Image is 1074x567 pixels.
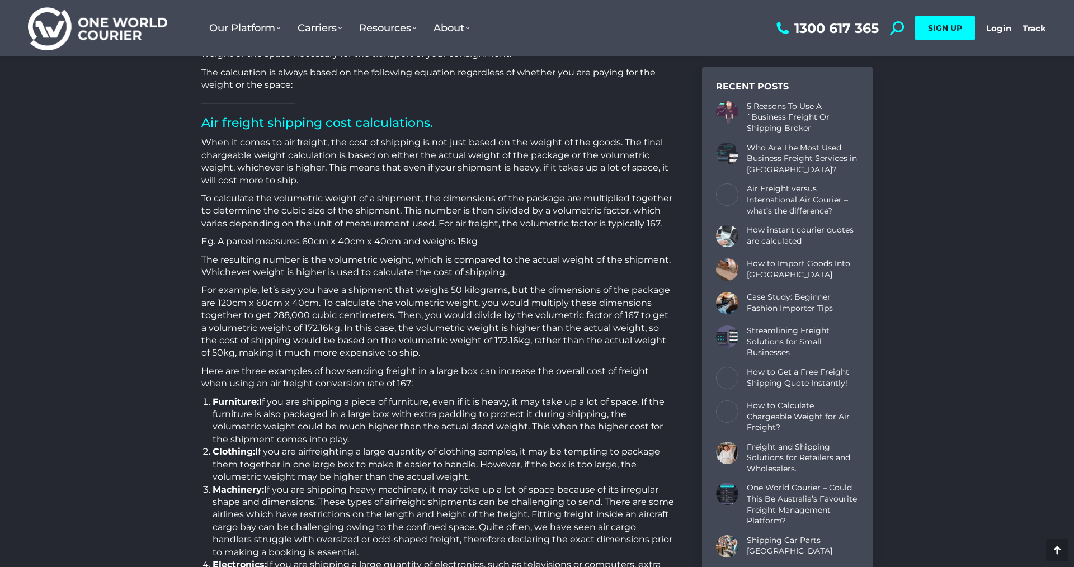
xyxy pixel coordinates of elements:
a: SIGN UP [915,16,975,40]
p: The resulting number is the volumetric weight, which is compared to the actual weight of the ship... [201,254,674,279]
span: SIGN UP [928,23,962,33]
a: Air Freight versus International Air Courier – what’s the difference? [747,183,859,216]
a: Post image [716,483,738,505]
a: About [425,11,478,45]
p: The calcuation is always based on the following equation regardless of whether you are paying for... [201,67,674,92]
img: One World Courier [28,6,167,51]
li: If you are airfreighting a large quantity of clothing samples, it may be tempting to package them... [213,446,674,483]
a: Our Platform [201,11,289,45]
span: Carriers [298,22,342,34]
p: When it comes to air freight, the cost of shipping is not just based on the weight of the goods. ... [201,136,674,187]
a: How to Calculate Chargeable Weight for Air Freight? [747,400,859,433]
li: If you are shipping heavy machinery, it may take up a lot of space because of its irregular shape... [213,484,674,559]
h2: Air freight shipping cost calculations. [201,115,674,131]
a: Shipping Car Parts [GEOGRAPHIC_DATA] [747,535,859,557]
p: Eg. A parcel measures 60cm x 40cm x 40cm and weighs 15kg [201,235,674,248]
a: Streamlining Freight Solutions for Small Businesses [747,325,859,358]
a: One World Courier – Could This Be Australia’s Favourite Freight Management Platform? [747,483,859,526]
a: Post image [716,101,738,124]
span: About [434,22,470,34]
a: How to Get a Free Freight Shipping Quote Instantly! [747,367,859,389]
a: Login [986,23,1011,34]
a: Post image [716,367,738,389]
p: To calculate the volumetric weight of a shipment, the dimensions of the package are multiplied to... [201,192,674,230]
strong: Clothing: [213,446,255,457]
a: How to Import Goods Into [GEOGRAPHIC_DATA] [747,258,859,280]
a: 5 Reasons To Use A `Business Freight Or Shipping Broker [747,101,859,134]
a: 1300 617 365 [774,21,879,35]
a: Carriers [289,11,351,45]
a: Post image [716,400,738,423]
strong: Machinery: [213,484,264,495]
a: Who Are The Most Used Business Freight Services in [GEOGRAPHIC_DATA]? [747,143,859,176]
a: Freight and Shipping Solutions for Retailers and Wholesalers. [747,442,859,475]
p: Here are three examples of how sending freight in a large box can increase the overall cost of fr... [201,365,674,390]
a: Post image [716,183,738,206]
p: For example, let’s say you have a shipment that weighs 50 kilograms, but the dimensions of the pa... [201,284,674,359]
a: Post image [716,442,738,464]
a: Post image [716,325,738,348]
p: ——————————– [201,97,674,109]
span: Our Platform [209,22,281,34]
div: Recent Posts [716,81,859,93]
a: Case Study: Beginner Fashion Importer Tips [747,292,859,314]
a: How instant courier quotes are calculated [747,225,859,247]
a: Track [1023,23,1046,34]
a: Post image [716,143,738,165]
a: Post image [716,225,738,247]
a: Post image [716,258,738,281]
a: Post image [716,535,738,557]
li: If you are shipping a piece of furniture, even if it is heavy, it may take up a lot of space. If ... [213,396,674,446]
strong: Furniture: [213,396,259,407]
span: Resources [359,22,417,34]
a: Post image [716,292,738,314]
a: Resources [351,11,425,45]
